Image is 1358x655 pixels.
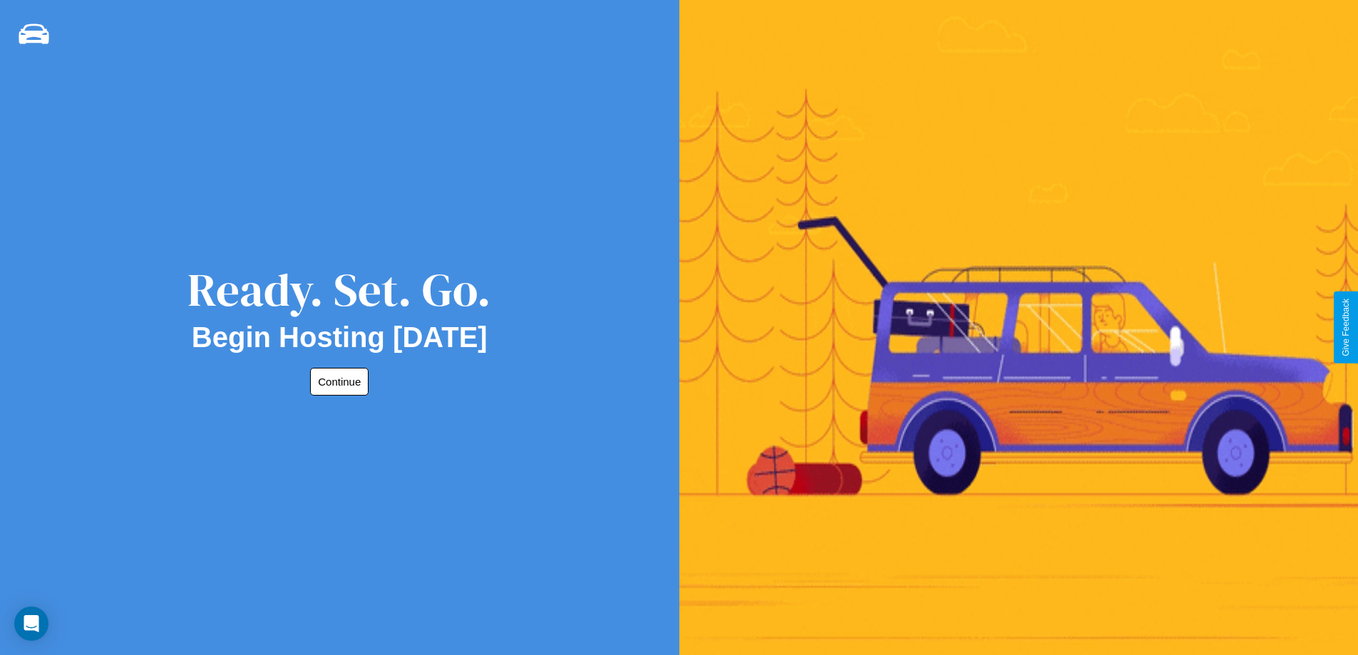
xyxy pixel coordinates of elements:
div: Open Intercom Messenger [14,607,48,641]
div: Give Feedback [1341,299,1351,356]
div: Ready. Set. Go. [187,258,491,321]
h2: Begin Hosting [DATE] [192,321,488,354]
button: Continue [310,368,369,396]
